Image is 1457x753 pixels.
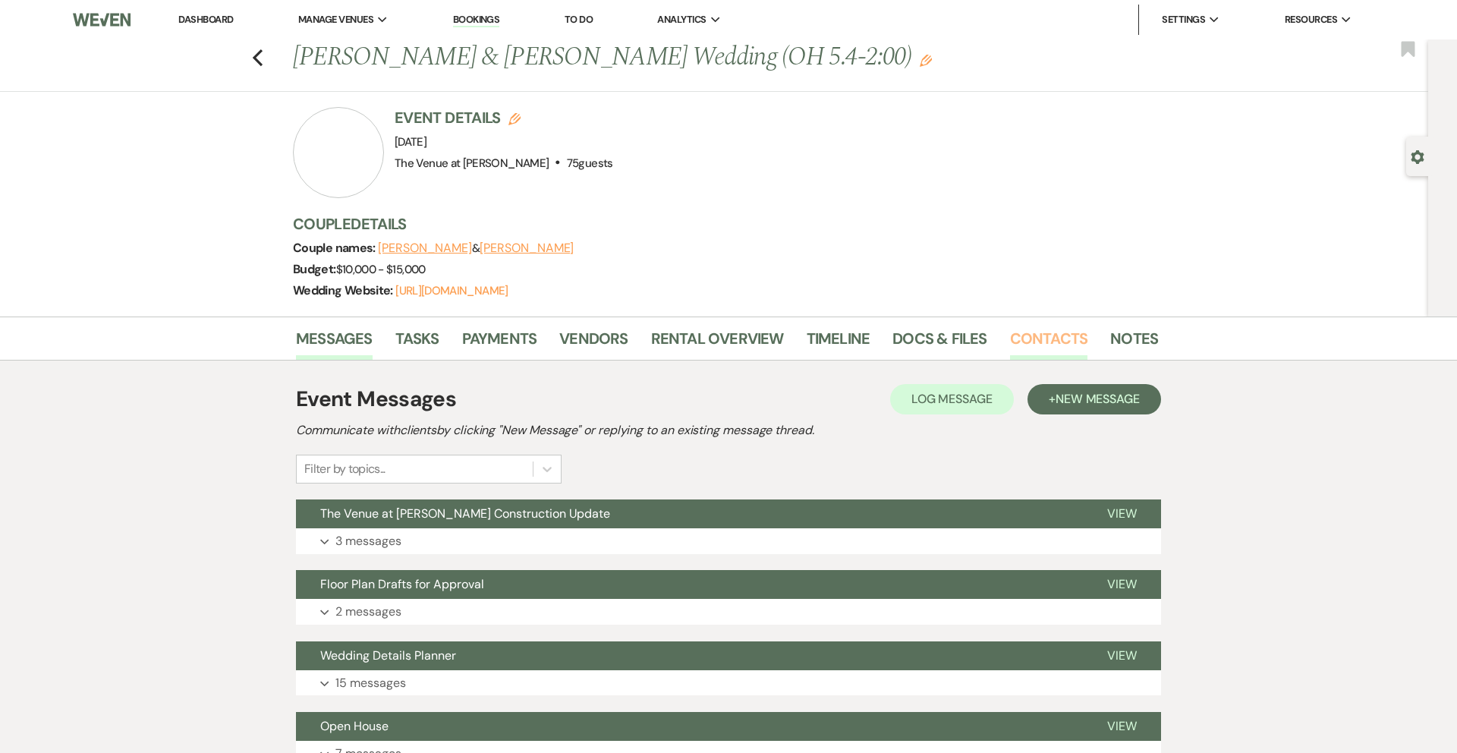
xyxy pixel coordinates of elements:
a: Bookings [453,13,500,27]
button: View [1083,570,1161,599]
button: [PERSON_NAME] [378,242,472,254]
h1: Event Messages [296,383,456,415]
h3: Event Details [395,107,613,128]
a: Rental Overview [651,326,784,360]
span: The Venue at [PERSON_NAME] [395,156,549,171]
h3: Couple Details [293,213,1143,235]
button: The Venue at [PERSON_NAME] Construction Update [296,499,1083,528]
a: [URL][DOMAIN_NAME] [395,283,508,298]
img: Weven Logo [73,4,131,36]
span: The Venue at [PERSON_NAME] Construction Update [320,506,610,521]
button: 15 messages [296,670,1161,696]
a: Notes [1110,326,1158,360]
button: +New Message [1027,384,1161,414]
a: Vendors [559,326,628,360]
button: View [1083,499,1161,528]
span: Budget: [293,261,336,277]
span: View [1107,506,1137,521]
span: Couple names: [293,240,378,256]
span: New Message [1056,391,1140,407]
span: Open House [320,718,389,734]
span: Manage Venues [298,12,373,27]
h1: [PERSON_NAME] & [PERSON_NAME] Wedding (OH 5.4-2:00) [293,39,973,76]
a: Messages [296,326,373,360]
span: & [378,241,574,256]
p: 2 messages [335,602,401,622]
a: Tasks [395,326,439,360]
button: 3 messages [296,528,1161,554]
h2: Communicate with clients by clicking "New Message" or replying to an existing message thread. [296,421,1161,440]
a: Contacts [1010,326,1088,360]
span: $10,000 - $15,000 [336,262,426,277]
p: 3 messages [335,531,401,551]
a: Docs & Files [892,326,987,360]
a: Dashboard [178,13,233,26]
button: [PERSON_NAME] [480,242,574,254]
button: View [1083,712,1161,741]
a: To Do [565,13,593,26]
span: Settings [1162,12,1205,27]
span: Floor Plan Drafts for Approval [320,576,484,592]
button: Open lead details [1411,149,1424,163]
a: Payments [462,326,537,360]
span: Resources [1285,12,1337,27]
span: View [1107,718,1137,734]
div: Filter by topics... [304,460,385,478]
button: View [1083,641,1161,670]
button: Log Message [890,384,1014,414]
span: View [1107,576,1137,592]
button: Floor Plan Drafts for Approval [296,570,1083,599]
span: View [1107,647,1137,663]
span: Wedding Details Planner [320,647,456,663]
span: [DATE] [395,134,426,150]
span: Log Message [911,391,993,407]
button: Wedding Details Planner [296,641,1083,670]
p: 15 messages [335,673,406,693]
span: 75 guests [567,156,613,171]
button: 2 messages [296,599,1161,625]
button: Edit [920,53,932,67]
a: Timeline [807,326,870,360]
button: Open House [296,712,1083,741]
span: Analytics [657,12,706,27]
span: Wedding Website: [293,282,395,298]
